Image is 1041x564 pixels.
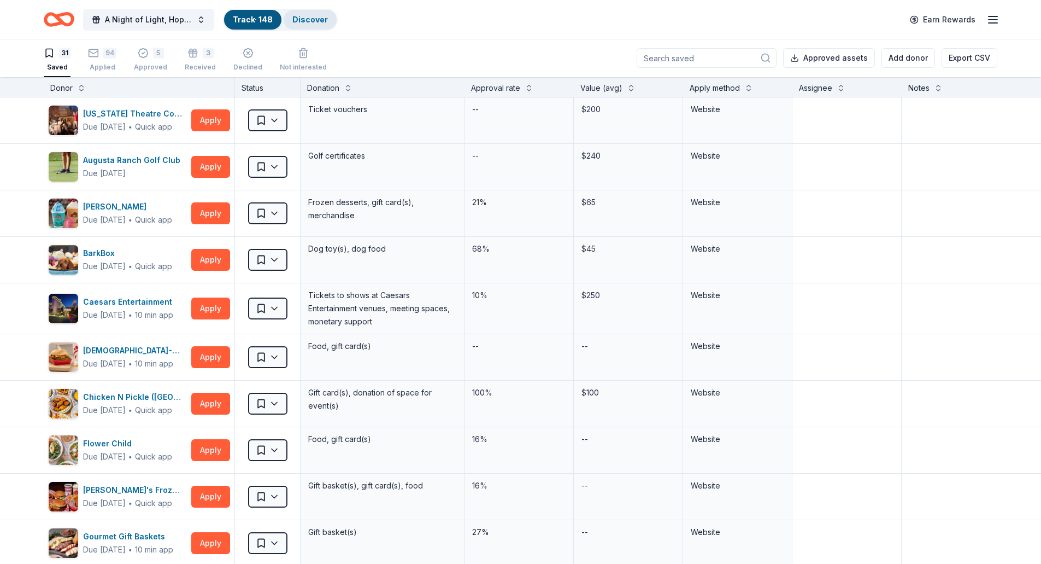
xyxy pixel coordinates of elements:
button: 31Saved [44,43,70,77]
div: Tickets to shows at Caesars Entertainment venues, meeting spaces, monetary support [307,288,457,329]
span: ∙ [128,359,133,368]
div: Donation [307,82,339,95]
div: $65 [580,195,676,210]
div: Gift basket(s), gift card(s), food [307,478,457,493]
div: Ticket vouchers [307,102,457,117]
span: ∙ [128,215,133,224]
button: Image for Augusta Ranch Golf ClubAugusta Ranch Golf ClubDue [DATE] [48,152,187,182]
img: Image for Bahama Buck's [49,199,78,228]
a: Home [44,7,74,32]
div: Food, gift card(s) [307,339,457,354]
div: Due [DATE] [83,120,126,133]
div: -- [580,525,589,540]
button: Apply [191,346,230,368]
span: ∙ [128,452,133,461]
button: Image for Gourmet Gift BasketsGourmet Gift BasketsDue [DATE]∙10 min app [48,528,187,559]
div: Website [691,149,784,162]
div: Golf certificates [307,148,457,164]
span: ∙ [128,405,133,415]
a: Earn Rewards [903,10,982,30]
div: -- [580,339,589,354]
div: 10 min app [135,358,173,369]
div: Applied [88,63,116,72]
img: Image for Arizona Theatre Company [49,106,78,135]
div: Due [DATE] [83,543,126,556]
div: Quick app [135,498,172,509]
div: Status [235,77,301,97]
img: Image for Flower Child [49,435,78,465]
button: Image for BarkBoxBarkBoxDue [DATE]∙Quick app [48,245,187,275]
div: [PERSON_NAME] [83,200,172,213]
div: Website [691,242,784,255]
div: [DEMOGRAPHIC_DATA]-fil-A ([GEOGRAPHIC_DATA]) [83,344,187,357]
button: Apply [191,202,230,224]
img: Image for BarkBox [49,245,78,275]
span: ∙ [128,122,133,131]
img: Image for Augusta Ranch Golf Club [49,152,78,182]
div: Quick app [135,261,172,272]
div: Due [DATE] [83,213,126,226]
div: Caesars Entertainment [83,295,177,309]
button: Image for Bahama Buck's[PERSON_NAME]Due [DATE]∙Quick app [48,198,187,229]
a: Discover [292,15,328,24]
div: Dog toy(s), dog food [307,241,457,257]
button: Apply [191,393,230,415]
div: -- [471,339,480,354]
div: -- [580,432,589,447]
div: $45 [580,241,676,257]
div: 94 [103,48,116,59]
div: Assignee [799,82,832,95]
button: Apply [191,532,230,554]
span: ∙ [128,545,133,554]
div: Quick app [135,121,172,132]
div: Website [691,479,784,492]
button: A Night of Light, Hope, and Legacy Gala 2026 [83,9,214,31]
div: Quick app [135,405,172,416]
div: Website [691,526,784,539]
div: $240 [580,148,676,164]
div: Website [691,196,784,209]
span: A Night of Light, Hope, and Legacy Gala 2026 [105,13,192,26]
div: Quick app [135,214,172,225]
div: [US_STATE] Theatre Company [83,107,187,120]
div: -- [471,102,480,117]
div: Website [691,433,784,446]
button: Track· 148Discover [223,9,338,31]
div: Website [691,340,784,353]
button: Apply [191,156,230,178]
button: Apply [191,249,230,271]
div: Donor [50,82,73,95]
button: Apply [191,298,230,319]
button: 3Received [185,43,216,77]
div: Due [DATE] [83,167,126,180]
div: Augusta Ranch Golf Club [83,154,185,167]
div: Gift card(s), donation of space for event(s) [307,385,457,414]
div: 100% [471,385,567,400]
div: Flower Child [83,437,172,450]
div: Approval rate [471,82,520,95]
button: 94Applied [88,43,116,77]
button: Declined [233,43,262,77]
button: Approved assets [783,48,875,68]
div: Gourmet Gift Baskets [83,530,173,543]
img: Image for Chick-fil-A (Tucson) [49,342,78,372]
div: 10% [471,288,567,303]
div: $250 [580,288,676,303]
div: $100 [580,385,676,400]
button: 5Approved [134,43,167,77]
div: Not interested [280,63,327,72]
div: Due [DATE] [83,260,126,273]
div: 3 [203,48,214,59]
div: Due [DATE] [83,309,126,322]
span: ∙ [128,498,133,508]
div: 5 [153,48,164,59]
div: $200 [580,102,676,117]
div: Received [185,63,216,72]
span: ∙ [128,310,133,319]
div: Gift basket(s) [307,525,457,540]
div: 16% [471,478,567,493]
div: Value (avg) [580,82,622,95]
button: Image for Arizona Theatre Company[US_STATE] Theatre CompanyDue [DATE]∙Quick app [48,105,187,136]
button: Not interested [280,43,327,77]
div: -- [580,478,589,493]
